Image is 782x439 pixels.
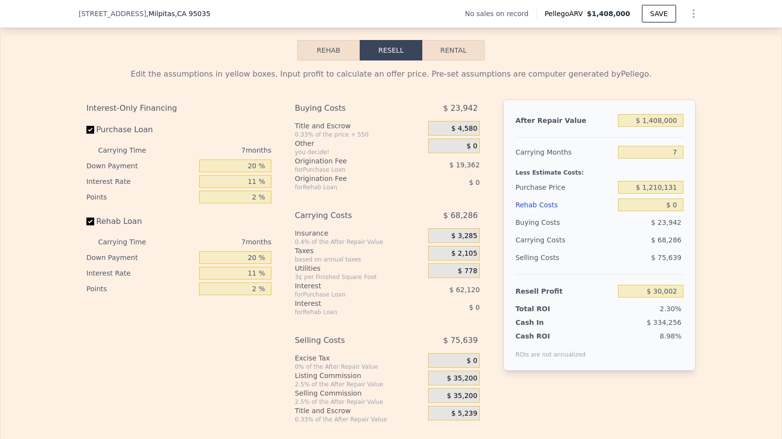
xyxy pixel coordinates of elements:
div: Selling Commission [295,388,424,398]
button: Rental [422,40,485,60]
div: Carrying Costs [515,231,576,249]
span: [STREET_ADDRESS] [79,9,146,19]
div: Utilities [295,263,424,273]
div: Interest-Only Financing [86,100,271,117]
div: Points [86,189,195,205]
label: Purchase Loan [86,121,195,139]
span: $ 3,285 [451,232,477,240]
div: After Repair Value [515,112,614,129]
div: Less Estimate Costs: [515,161,683,179]
span: $ 68,286 [651,236,681,244]
div: Taxes [295,246,424,256]
div: Carrying Months [515,143,614,161]
span: $ 35,200 [447,374,477,383]
div: Carrying Costs [295,207,404,224]
span: $ 334,256 [647,319,681,326]
div: Carrying Time [98,234,162,250]
div: Other [295,139,424,148]
div: Selling Costs [295,332,404,349]
div: Selling Costs [515,249,614,266]
div: 2.5% of the After Repair Value [295,398,424,406]
div: Down Payment [86,158,195,174]
span: $ 23,942 [651,219,681,226]
span: $ 0 [469,179,480,186]
span: 8.98% [660,332,681,340]
div: 7 months [165,142,271,158]
input: Purchase Loan [86,126,94,134]
span: $ 778 [458,267,477,276]
span: $ 68,286 [443,207,478,224]
div: for Purchase Loan [295,291,404,299]
span: $1,408,000 [587,10,630,18]
div: 0% of the After Repair Value [295,363,424,371]
span: Pellego ARV [545,9,587,19]
div: Cash ROI [515,331,586,341]
div: Origination Fee [295,156,404,166]
span: $ 75,639 [651,254,681,261]
div: 0.4% of the After Repair Value [295,238,424,246]
span: $ 5,239 [451,409,477,418]
div: Interest Rate [86,174,195,189]
span: $ 0 [467,142,477,151]
button: SAVE [642,5,676,22]
span: $ 0 [467,357,477,365]
span: $ 35,200 [447,392,477,400]
button: Resell [360,40,422,60]
input: Rehab Loan [86,218,94,225]
div: 3¢ per Finished Square Foot [295,273,424,281]
div: Interest Rate [86,265,195,281]
span: 2.30% [660,305,681,313]
div: Resell Profit [515,282,614,300]
div: Cash In [515,318,576,327]
div: Purchase Price [515,179,614,196]
span: , CA 95035 [175,10,210,18]
span: $ 62,120 [450,286,480,294]
label: Rehab Loan [86,213,195,230]
span: $ 23,942 [443,100,478,117]
div: for Rehab Loan [295,308,404,316]
div: Total ROI [515,304,576,314]
div: for Purchase Loan [295,166,404,174]
div: Rehab Costs [515,196,614,214]
div: Excise Tax [295,353,424,363]
div: Points [86,281,195,297]
span: $ 19,362 [450,161,480,169]
div: based on annual taxes [295,256,424,263]
div: Listing Commission [295,371,424,380]
div: ROIs are not annualized [515,341,586,359]
div: Interest [295,299,404,308]
div: Interest [295,281,404,291]
span: $ 0 [469,303,480,311]
div: Insurance [295,228,424,238]
div: Down Payment [86,250,195,265]
button: Show Options [684,4,703,23]
span: , Milpitas [146,9,210,19]
span: $ 75,639 [443,332,478,349]
div: Title and Escrow [295,121,424,131]
span: $ 4,580 [451,124,477,133]
div: Buying Costs [295,100,404,117]
span: $ 2,105 [451,249,477,258]
div: 0.33% of the After Repair Value [295,416,424,423]
div: Title and Escrow [295,406,424,416]
div: you decide! [295,148,424,156]
div: Carrying Time [98,142,162,158]
div: Edit the assumptions in yellow boxes. Input profit to calculate an offer price. Pre-set assumptio... [86,68,696,80]
div: Origination Fee [295,174,404,183]
div: 0.33% of the price + 550 [295,131,424,139]
div: 2.5% of the After Repair Value [295,380,424,388]
div: Buying Costs [515,214,614,231]
button: Rehab [297,40,360,60]
div: No sales on record [465,9,536,19]
div: for Rehab Loan [295,183,404,191]
div: 7 months [165,234,271,250]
